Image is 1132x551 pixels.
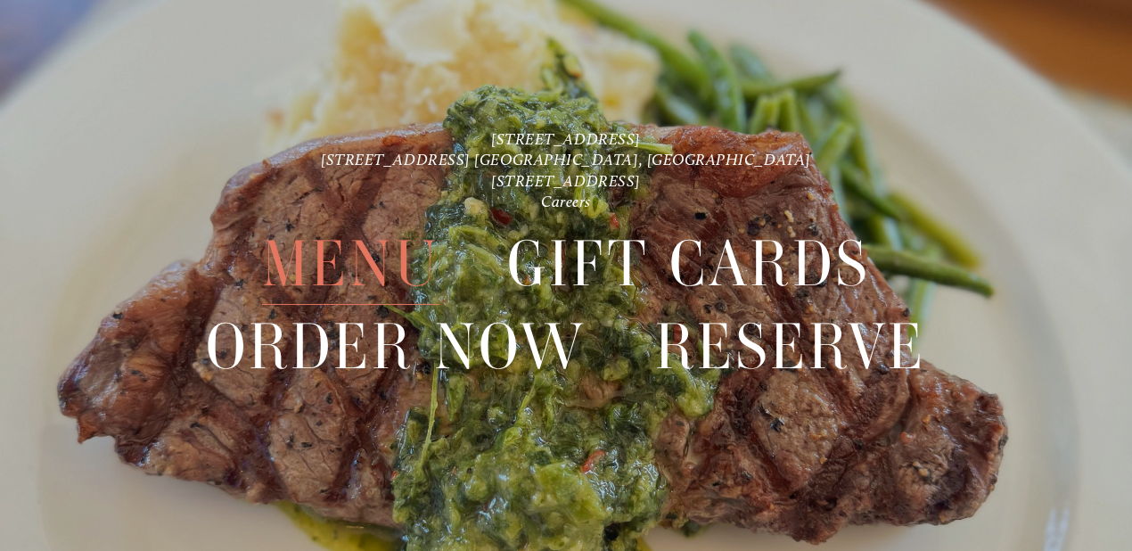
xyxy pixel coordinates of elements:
[491,171,641,190] a: [STREET_ADDRESS]
[321,150,811,169] a: [STREET_ADDRESS] [GEOGRAPHIC_DATA], [GEOGRAPHIC_DATA]
[206,306,587,387] a: Order Now
[491,129,641,148] a: [STREET_ADDRESS]
[507,223,870,304] a: Gift Cards
[262,223,439,305] span: Menu
[206,306,587,388] span: Order Now
[655,306,926,387] a: Reserve
[541,192,591,210] a: Careers
[655,306,926,388] span: Reserve
[262,223,439,304] a: Menu
[507,223,870,305] span: Gift Cards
